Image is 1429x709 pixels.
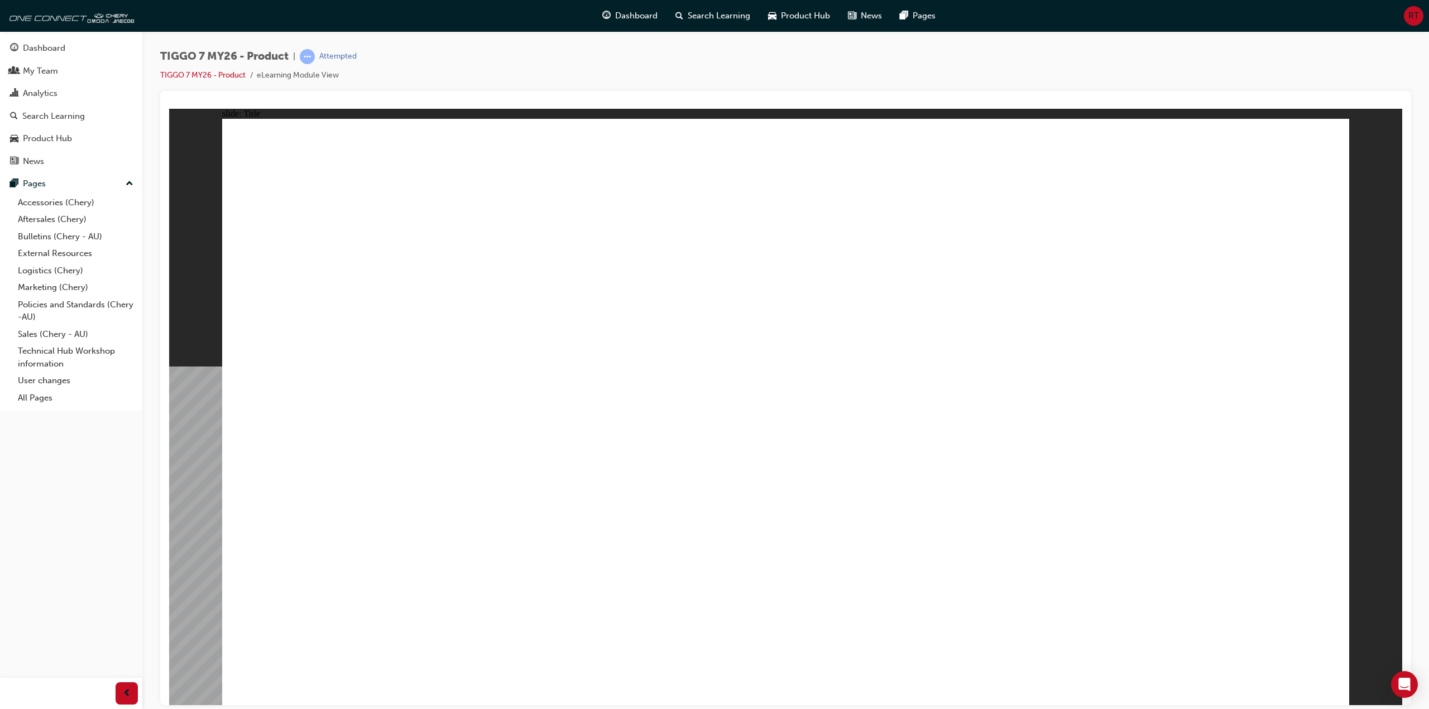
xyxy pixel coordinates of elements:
[23,42,65,55] div: Dashboard
[848,9,856,23] span: news-icon
[4,173,138,194] button: Pages
[300,49,315,64] span: learningRecordVerb_ATTEMPT-icon
[126,177,133,191] span: up-icon
[6,4,134,27] img: oneconnect
[23,177,46,190] div: Pages
[123,687,131,701] span: prev-icon
[13,194,138,211] a: Accessories (Chery)
[602,9,611,23] span: guage-icon
[10,66,18,76] span: people-icon
[13,389,138,407] a: All Pages
[913,9,936,22] span: Pages
[13,296,138,326] a: Policies and Standards (Chery -AU)
[759,4,839,27] a: car-iconProduct Hub
[781,9,830,22] span: Product Hub
[10,157,18,167] span: news-icon
[13,372,138,389] a: User changes
[861,9,882,22] span: News
[13,343,138,372] a: Technical Hub Workshop information
[4,83,138,104] a: Analytics
[160,50,289,63] span: TIGGO 7 MY26 - Product
[768,9,776,23] span: car-icon
[839,4,891,27] a: news-iconNews
[4,36,138,173] button: DashboardMy TeamAnalyticsSearch LearningProduct HubNews
[4,38,138,59] a: Dashboard
[10,44,18,54] span: guage-icon
[160,70,246,80] a: TIGGO 7 MY26 - Product
[23,132,72,145] div: Product Hub
[13,211,138,228] a: Aftersales (Chery)
[688,9,750,22] span: Search Learning
[615,9,658,22] span: Dashboard
[13,262,138,279] a: Logistics (Chery)
[675,9,683,23] span: search-icon
[1404,6,1423,26] button: RT
[23,87,57,100] div: Analytics
[10,89,18,99] span: chart-icon
[13,279,138,296] a: Marketing (Chery)
[4,128,138,149] a: Product Hub
[891,4,944,27] a: pages-iconPages
[22,110,85,123] div: Search Learning
[10,179,18,189] span: pages-icon
[23,155,44,168] div: News
[319,51,357,62] div: Attempted
[13,326,138,343] a: Sales (Chery - AU)
[257,69,339,82] li: eLearning Module View
[1408,9,1419,22] span: RT
[900,9,908,23] span: pages-icon
[10,112,18,122] span: search-icon
[4,106,138,127] a: Search Learning
[4,151,138,172] a: News
[23,65,58,78] div: My Team
[1391,671,1418,698] div: Open Intercom Messenger
[4,61,138,81] a: My Team
[13,228,138,245] a: Bulletins (Chery - AU)
[13,245,138,262] a: External Resources
[10,134,18,144] span: car-icon
[593,4,666,27] a: guage-iconDashboard
[293,50,295,63] span: |
[666,4,759,27] a: search-iconSearch Learning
